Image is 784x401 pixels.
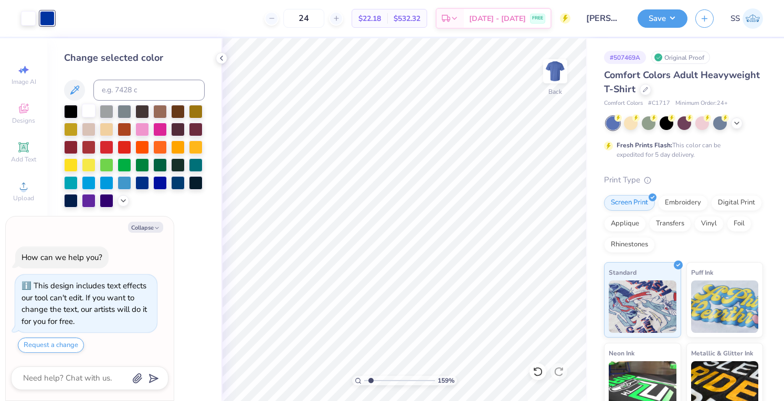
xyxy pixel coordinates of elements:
div: Back [548,87,562,96]
div: Vinyl [694,216,724,232]
a: SS [730,8,763,29]
div: Screen Print [604,195,655,211]
img: Puff Ink [691,280,759,333]
span: Comfort Colors Adult Heavyweight T-Shirt [604,69,760,95]
img: Standard [609,280,676,333]
div: Change selected color [64,51,205,65]
div: Applique [604,216,646,232]
span: Metallic & Glitter Ink [691,348,753,359]
span: 159 % [438,376,454,385]
div: Digital Print [711,195,762,211]
div: Print Type [604,174,763,186]
span: Puff Ink [691,267,713,278]
span: SS [730,13,740,25]
span: $532.32 [394,13,420,24]
div: # 507469A [604,51,646,64]
span: # C1717 [648,99,670,108]
span: $22.18 [358,13,381,24]
img: Siddhant Singh [743,8,763,29]
button: Save [638,9,687,28]
button: Request a change [18,338,84,353]
div: Embroidery [658,195,708,211]
span: Image AI [12,78,36,86]
span: Minimum Order: 24 + [675,99,728,108]
div: Transfers [649,216,691,232]
span: Standard [609,267,637,278]
button: Collapse [128,222,163,233]
input: e.g. 7428 c [93,80,205,101]
span: Add Text [11,155,36,164]
div: Rhinestones [604,237,655,253]
div: Original Proof [651,51,710,64]
span: Upload [13,194,34,202]
div: Foil [727,216,751,232]
span: Designs [12,116,35,125]
img: Back [545,61,566,82]
span: [DATE] - [DATE] [469,13,526,24]
div: How can we help you? [22,252,102,263]
input: Untitled Design [578,8,630,29]
span: Neon Ink [609,348,634,359]
input: – – [283,9,324,28]
span: FREE [532,15,543,22]
span: Comfort Colors [604,99,643,108]
strong: Fresh Prints Flash: [617,141,672,149]
div: This color can be expedited for 5 day delivery. [617,140,746,159]
div: This design includes text effects our tool can't edit. If you want to change the text, our artist... [22,280,147,327]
